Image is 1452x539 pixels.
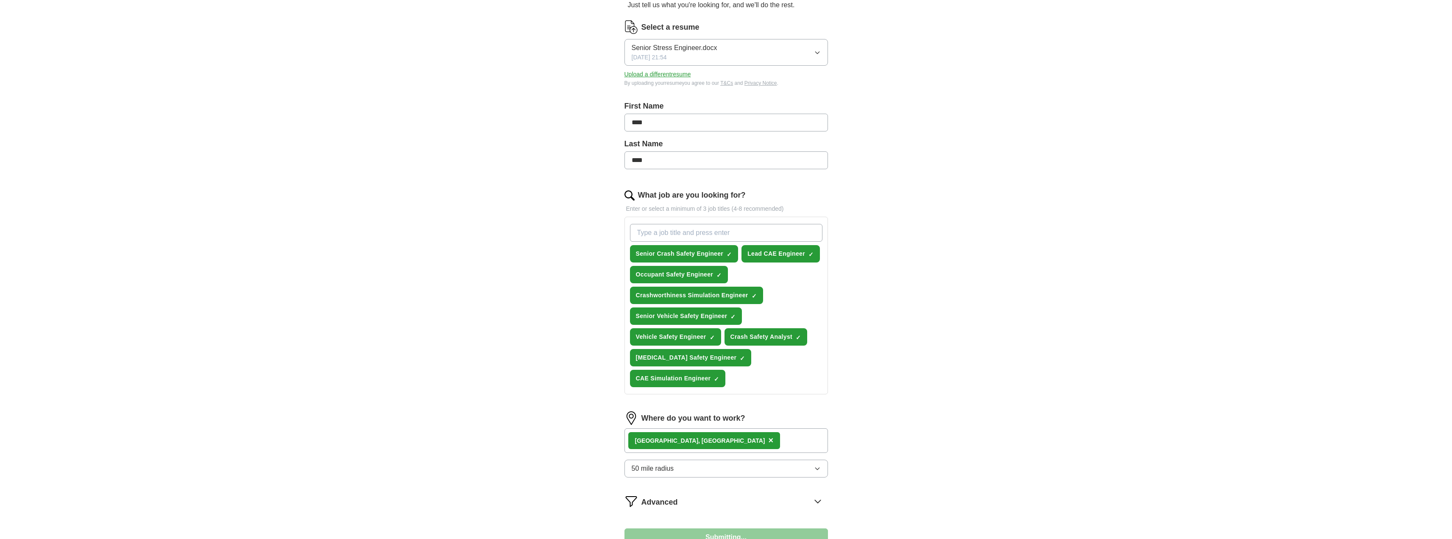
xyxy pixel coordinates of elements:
img: search.png [624,190,635,201]
span: ✓ [714,376,719,383]
span: Lead CAE Engineer [747,249,805,258]
a: Privacy Notice [744,80,777,86]
label: Select a resume [641,22,700,33]
input: Type a job title and press enter [630,224,822,242]
strong: [GEOGRAPHIC_DATA] [635,437,699,444]
span: ✓ [808,251,814,258]
button: Vehicle Safety Engineer✓ [630,328,721,346]
span: [DATE] 21:54 [632,53,667,62]
button: Crashworthiness Simulation Engineer✓ [630,287,763,304]
span: Senior Vehicle Safety Engineer [636,312,727,321]
label: Where do you want to work? [641,413,745,424]
span: CAE Simulation Engineer [636,374,711,383]
img: filter [624,494,638,508]
span: Senior Stress Engineer.docx [632,43,717,53]
button: Senior Stress Engineer.docx[DATE] 21:54 [624,39,828,66]
label: Last Name [624,138,828,150]
span: [MEDICAL_DATA] Safety Engineer [636,353,737,362]
label: First Name [624,101,828,112]
span: Advanced [641,497,678,508]
button: Occupant Safety Engineer✓ [630,266,728,283]
a: T&Cs [720,80,733,86]
span: ✓ [740,355,745,362]
span: Vehicle Safety Engineer [636,332,706,341]
button: [MEDICAL_DATA] Safety Engineer✓ [630,349,752,366]
span: Senior Crash Safety Engineer [636,249,724,258]
img: CV Icon [624,20,638,34]
div: , [GEOGRAPHIC_DATA] [635,436,765,445]
span: ✓ [716,272,722,279]
span: ✓ [710,334,715,341]
label: What job are you looking for? [638,190,746,201]
button: 50 mile radius [624,460,828,478]
button: Lead CAE Engineer✓ [741,245,820,263]
p: Enter or select a minimum of 3 job titles (4-8 recommended) [624,204,828,213]
button: Senior Crash Safety Engineer✓ [630,245,739,263]
button: Upload a differentresume [624,70,691,79]
span: ✓ [796,334,801,341]
button: CAE Simulation Engineer✓ [630,370,726,387]
span: ✓ [727,251,732,258]
span: Crash Safety Analyst [730,332,793,341]
button: Senior Vehicle Safety Engineer✓ [630,307,742,325]
span: ✓ [730,313,736,320]
button: × [768,434,773,447]
button: Crash Safety Analyst✓ [725,328,808,346]
span: Occupant Safety Engineer [636,270,713,279]
span: 50 mile radius [632,464,674,474]
span: × [768,436,773,445]
span: ✓ [752,293,757,299]
div: By uploading your resume you agree to our and . [624,79,828,87]
span: Crashworthiness Simulation Engineer [636,291,748,300]
img: location.png [624,411,638,425]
